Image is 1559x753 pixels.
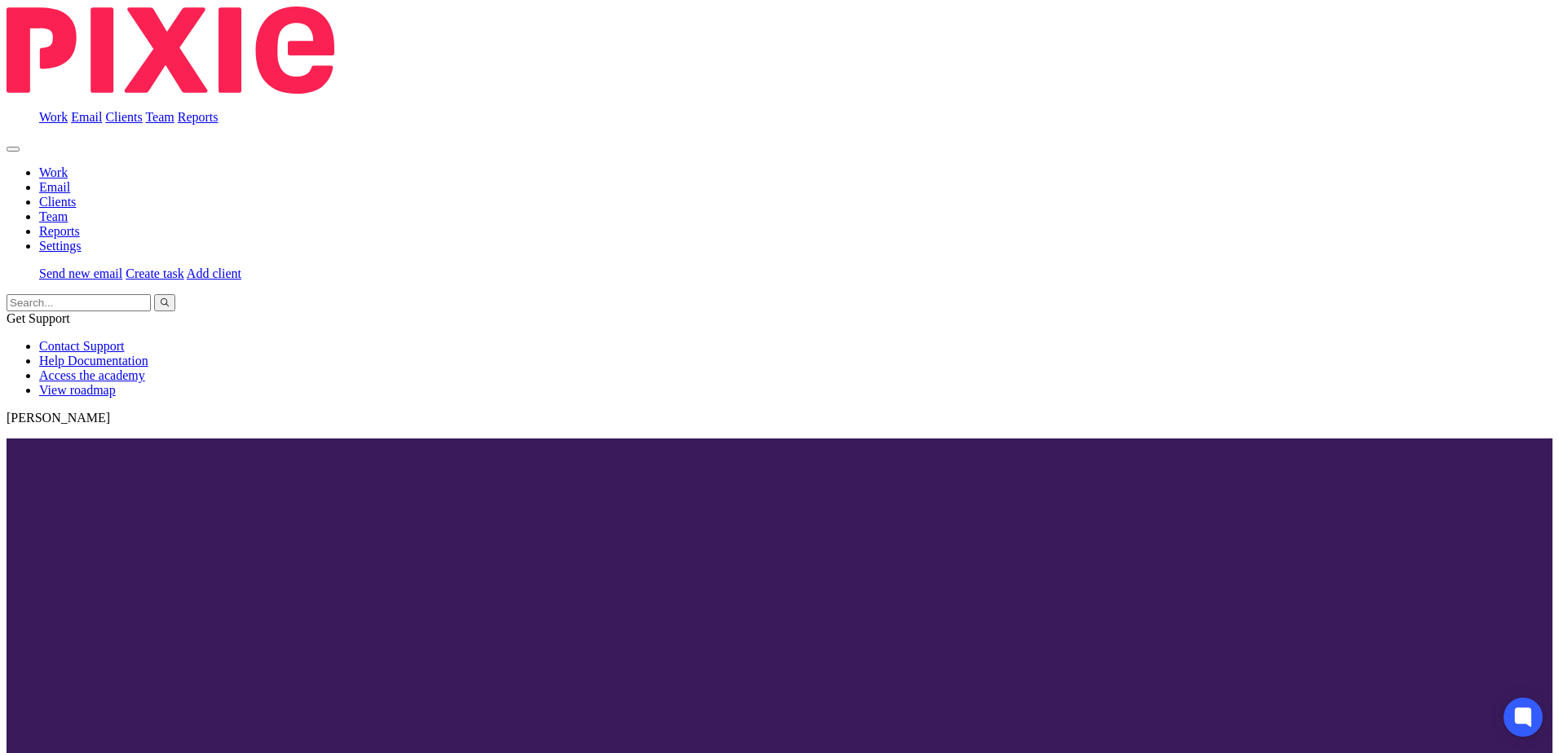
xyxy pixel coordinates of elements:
[7,411,1552,425] p: [PERSON_NAME]
[154,294,175,311] button: Search
[178,110,219,124] a: Reports
[39,266,122,280] a: Send new email
[187,266,241,280] a: Add client
[39,339,124,353] a: Contact Support
[39,383,116,397] a: View roadmap
[105,110,142,124] a: Clients
[145,110,174,124] a: Team
[39,110,68,124] a: Work
[39,165,68,179] a: Work
[39,239,82,253] a: Settings
[7,294,151,311] input: Search
[39,195,76,209] a: Clients
[7,311,70,325] span: Get Support
[39,354,148,368] a: Help Documentation
[39,209,68,223] a: Team
[39,180,70,194] a: Email
[71,110,102,124] a: Email
[7,7,334,94] img: Pixie
[39,224,80,238] a: Reports
[126,266,184,280] a: Create task
[39,368,145,382] a: Access the academy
